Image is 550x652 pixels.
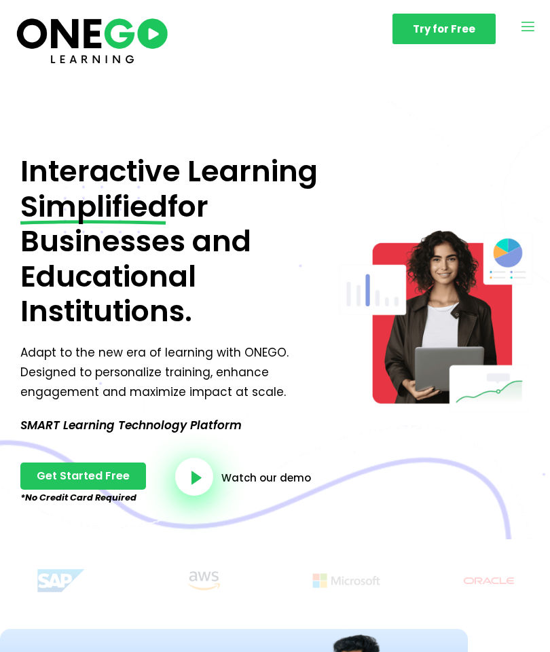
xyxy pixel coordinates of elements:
span: Try for Free [413,24,475,34]
img: Title [435,566,543,596]
p: Adapt to the new era of learning with ONEGO. Designed to personalize training, enhance engagement... [20,343,292,402]
em: *No Credit Card Required [20,491,136,504]
img: Title [292,566,401,596]
span: for Businesses and Educational Institutions. [20,186,251,332]
span: Get Started Free [37,471,130,482]
a: Try for Free [392,14,496,44]
a: video-button [175,458,213,496]
span: Simplified [20,189,168,225]
span: Interactive Learning [20,151,318,192]
button: open-menu [519,18,536,39]
img: Title [149,566,258,596]
a: Watch our demo [221,473,311,483]
a: Get Started Free [20,463,146,490]
p: SMART Learning Technology Platform [20,416,292,435]
img: Title [7,566,115,596]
